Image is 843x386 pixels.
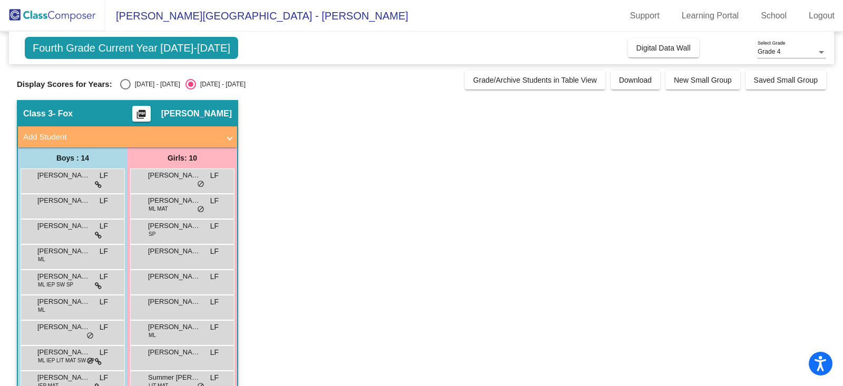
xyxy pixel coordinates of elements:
[210,221,219,232] span: LF
[758,48,780,55] span: Grade 4
[210,170,219,181] span: LF
[149,230,155,238] span: SP
[37,195,90,206] span: [PERSON_NAME]
[100,221,108,232] span: LF
[37,246,90,256] span: [PERSON_NAME]
[673,7,748,24] a: Learning Portal
[17,80,112,89] span: Display Scores for Years:
[148,195,201,206] span: [PERSON_NAME]
[636,44,691,52] span: Digital Data Wall
[37,296,90,307] span: [PERSON_NAME]
[38,357,94,364] span: ML IEP LIT MAT SW SP
[161,108,232,119] span: [PERSON_NAME]
[622,7,668,24] a: Support
[25,37,238,59] span: Fourth Grade Current Year [DATE]-[DATE]
[18,126,237,147] mat-expansion-panel-header: Add Student
[37,347,90,358] span: [PERSON_NAME]
[23,131,219,143] mat-panel-title: Add Student
[148,296,201,307] span: [PERSON_NAME][DEMOGRAPHIC_DATA]
[210,372,219,383] span: LF
[210,195,219,206] span: LF
[465,71,605,90] button: Grade/Archive Students in Table View
[100,271,108,282] span: LF
[53,108,73,119] span: - Fox
[120,79,246,90] mat-radio-group: Select an option
[18,147,128,169] div: Boys : 14
[148,347,201,358] span: [PERSON_NAME]
[148,372,201,383] span: Summer [PERSON_NAME]
[135,109,148,124] mat-icon: picture_as_pdf
[619,76,652,84] span: Download
[210,271,219,282] span: LF
[38,306,45,314] span: ML
[210,246,219,257] span: LF
[100,170,108,181] span: LF
[628,38,699,57] button: Digital Data Wall
[100,322,108,333] span: LF
[473,76,597,84] span: Grade/Archive Students in Table View
[23,108,53,119] span: Class 3
[148,221,201,231] span: [PERSON_NAME]
[210,296,219,308] span: LF
[37,170,90,181] span: [PERSON_NAME]
[131,80,180,89] div: [DATE] - [DATE]
[148,246,201,256] span: [PERSON_NAME]
[38,255,45,263] span: ML
[148,322,201,332] span: [PERSON_NAME]
[149,331,156,339] span: ML
[148,271,201,282] span: [PERSON_NAME]
[197,180,204,189] span: do_not_disturb_alt
[674,76,732,84] span: New Small Group
[752,7,795,24] a: School
[38,281,73,289] span: ML IEP SW SP
[86,332,94,340] span: do_not_disturb_alt
[800,7,843,24] a: Logout
[210,322,219,333] span: LF
[100,347,108,358] span: LF
[37,322,90,332] span: [PERSON_NAME]
[611,71,660,90] button: Download
[746,71,826,90] button: Saved Small Group
[86,357,94,365] span: do_not_disturb_alt
[128,147,237,169] div: Girls: 10
[210,347,219,358] span: LF
[100,246,108,257] span: LF
[100,372,108,383] span: LF
[197,205,204,214] span: do_not_disturb_alt
[132,106,151,122] button: Print Students Details
[105,7,408,24] span: [PERSON_NAME][GEOGRAPHIC_DATA] - [PERSON_NAME]
[37,221,90,231] span: [PERSON_NAME]
[100,296,108,308] span: LF
[754,76,818,84] span: Saved Small Group
[37,372,90,383] span: [PERSON_NAME]
[148,170,201,181] span: [PERSON_NAME]
[149,205,168,213] span: ML MAT
[100,195,108,206] span: LF
[665,71,740,90] button: New Small Group
[37,271,90,282] span: [PERSON_NAME]
[196,80,246,89] div: [DATE] - [DATE]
